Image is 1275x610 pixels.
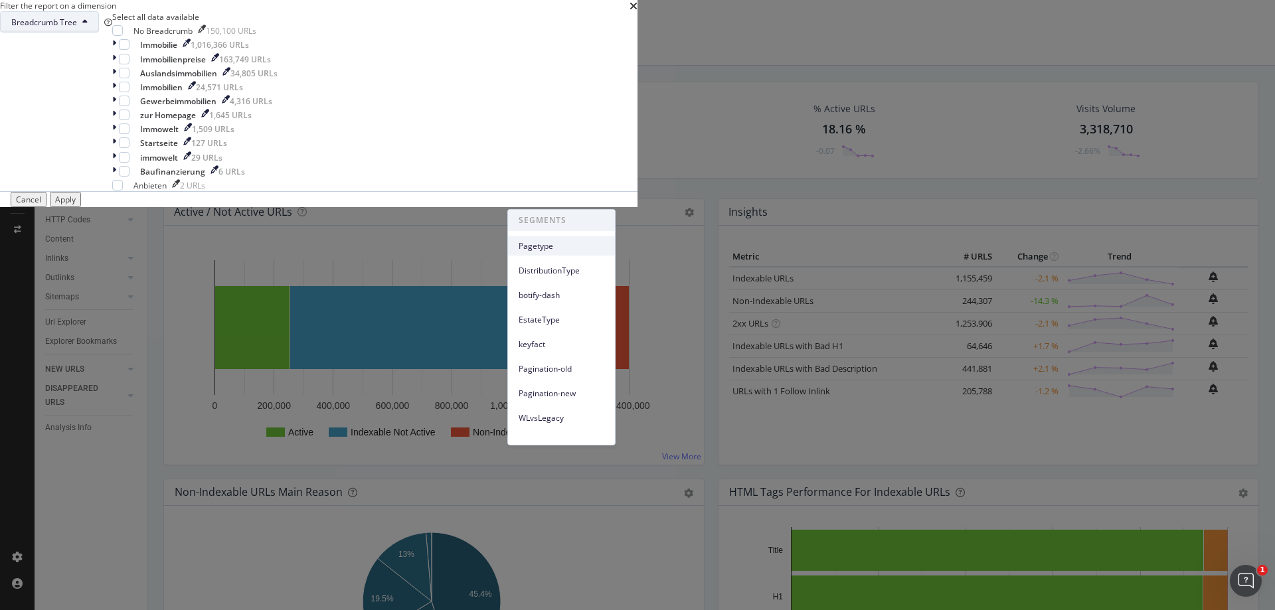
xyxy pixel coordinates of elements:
div: 24,571 URLs [196,82,243,93]
div: Cancel [16,194,41,205]
div: Apply [55,194,76,205]
div: 1,016,366 URLs [191,39,249,50]
div: No Breadcrumb [133,25,193,37]
span: Pagination-new [519,388,604,400]
div: Startseite [140,137,178,149]
div: 150,100 URLs [206,25,256,37]
span: EstateType [519,314,604,326]
span: 1 [1257,565,1268,575]
div: Baufinanzierung [140,166,205,177]
span: Pagination-old [519,363,604,375]
span: WLvsLegacy [519,412,604,424]
div: 34,805 URLs [230,68,278,79]
span: keyfact [519,339,604,350]
div: 1,645 URLs [209,110,252,121]
span: Breadcrumb Tree [11,17,77,28]
div: 1,509 URLs [192,123,234,135]
div: Anbieten [133,180,167,191]
span: SEGMENTS [508,210,615,231]
button: Cancel [11,192,46,207]
div: Immobilienpreise [140,54,206,65]
span: DistributionType [519,265,604,277]
div: Select all data available [112,11,278,23]
span: Pagetype [519,240,604,252]
div: Immowelt [140,123,179,135]
div: Immobilie [140,39,177,50]
div: 29 URLs [191,152,222,163]
div: Immobilien [140,82,183,93]
div: 6 URLs [218,166,245,177]
iframe: Intercom live chat [1230,565,1262,597]
div: 127 URLs [191,137,227,149]
div: Auslandsimmobilien [140,68,217,79]
button: Apply [50,192,81,207]
div: immowelt [140,152,178,163]
div: zur Homepage [140,110,196,121]
div: 2 URLs [180,180,205,191]
span: GeoLevel [519,437,604,449]
div: 4,316 URLs [230,96,272,107]
div: 163,749 URLs [219,54,271,65]
span: botify-dash [519,289,604,301]
div: Gewerbeimmobilien [140,96,216,107]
